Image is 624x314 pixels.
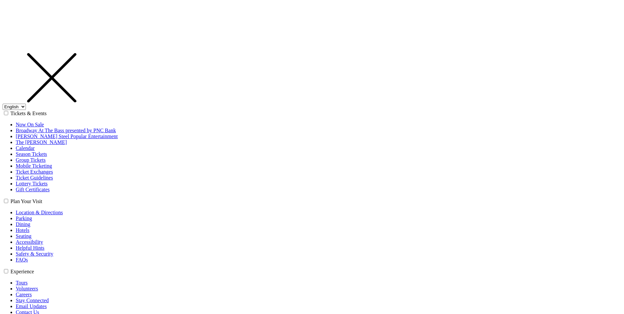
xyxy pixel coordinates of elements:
a: Group Tickets [16,157,46,163]
a: Stay Connected [16,298,49,303]
a: [PERSON_NAME] Steel Popular Entertainment [16,134,118,139]
label: Tickets & Events [10,111,47,116]
a: FAQs [16,257,28,262]
a: Location & Directions [16,210,63,215]
a: Dining [16,221,30,227]
a: Ticket Exchanges [16,169,53,175]
a: Hotels [16,227,29,233]
select: Select: [3,104,26,110]
a: Email Updates [16,304,47,309]
a: Seating [16,233,31,239]
a: Helpful Hints [16,245,45,251]
a: Season Tickets [16,151,47,157]
a: Calendar [16,145,35,151]
a: Accessibility [16,239,43,245]
a: Safety & Security [16,251,53,257]
label: Experience [10,269,34,274]
a: Ticket Guidelines [16,175,53,180]
a: Gift Certificates [16,187,50,192]
label: Plan Your Visit [10,199,42,204]
a: Mobile Ticketing [16,163,52,169]
a: Lottery Tickets [16,181,47,186]
a: Broadway At The Bass presented by PNC Bank [16,128,116,133]
a: Parking [16,216,32,221]
a: Volunteers [16,286,38,291]
a: Careers [16,292,32,297]
a: The [PERSON_NAME] [16,139,67,145]
a: Tours [16,280,28,285]
a: Now On Sale [16,122,44,127]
